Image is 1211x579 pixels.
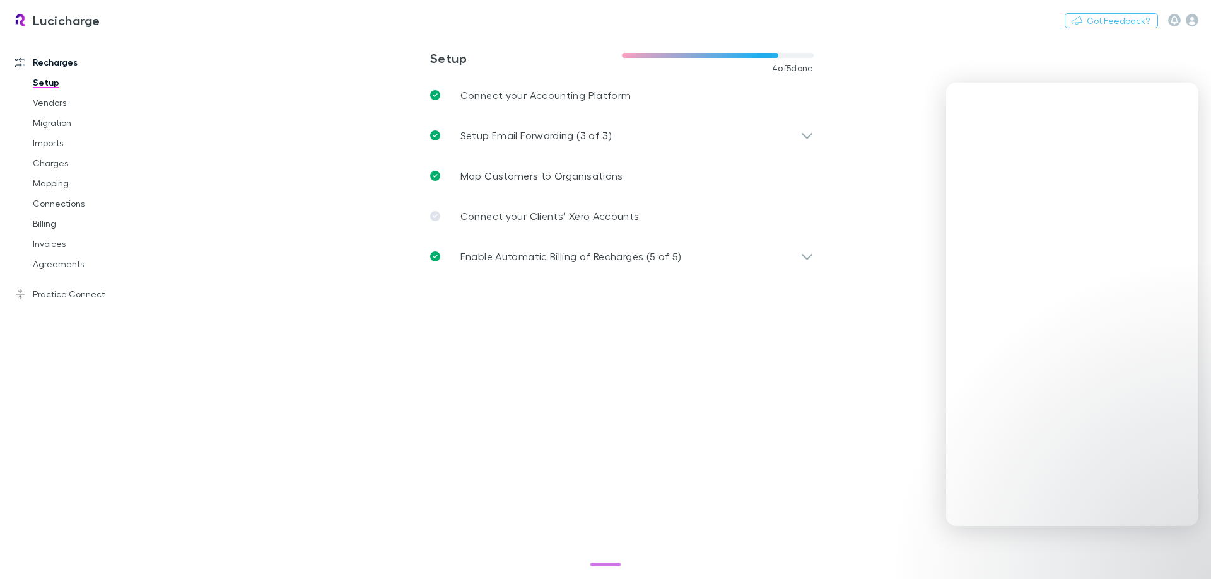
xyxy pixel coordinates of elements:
h3: Setup [430,50,622,66]
a: Agreements [20,254,170,274]
a: Vendors [20,93,170,113]
iframe: Intercom live chat [946,83,1198,526]
a: Connect your Clients’ Xero Accounts [420,196,824,236]
a: Connect your Accounting Platform [420,75,824,115]
a: Practice Connect [3,284,170,304]
p: Setup Email Forwarding (3 of 3) [460,128,612,143]
iframe: Intercom live chat [1168,536,1198,566]
a: Lucicharge [5,5,108,35]
a: Imports [20,133,170,153]
span: 4 of 5 done [772,63,814,73]
img: Lucicharge's Logo [13,13,28,28]
a: Invoices [20,234,170,254]
a: Map Customers to Organisations [420,156,824,196]
p: Enable Automatic Billing of Recharges (5 of 5) [460,249,682,264]
p: Connect your Clients’ Xero Accounts [460,209,640,224]
a: Migration [20,113,170,133]
a: Setup [20,72,170,93]
a: Charges [20,153,170,173]
a: Recharges [3,52,170,72]
a: Billing [20,214,170,234]
p: Map Customers to Organisations [460,168,623,183]
div: Enable Automatic Billing of Recharges (5 of 5) [420,236,824,277]
h3: Lucicharge [33,13,100,28]
a: Mapping [20,173,170,193]
a: Connections [20,193,170,214]
div: Setup Email Forwarding (3 of 3) [420,115,824,156]
button: Got Feedback? [1065,13,1158,28]
p: Connect your Accounting Platform [460,88,631,103]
